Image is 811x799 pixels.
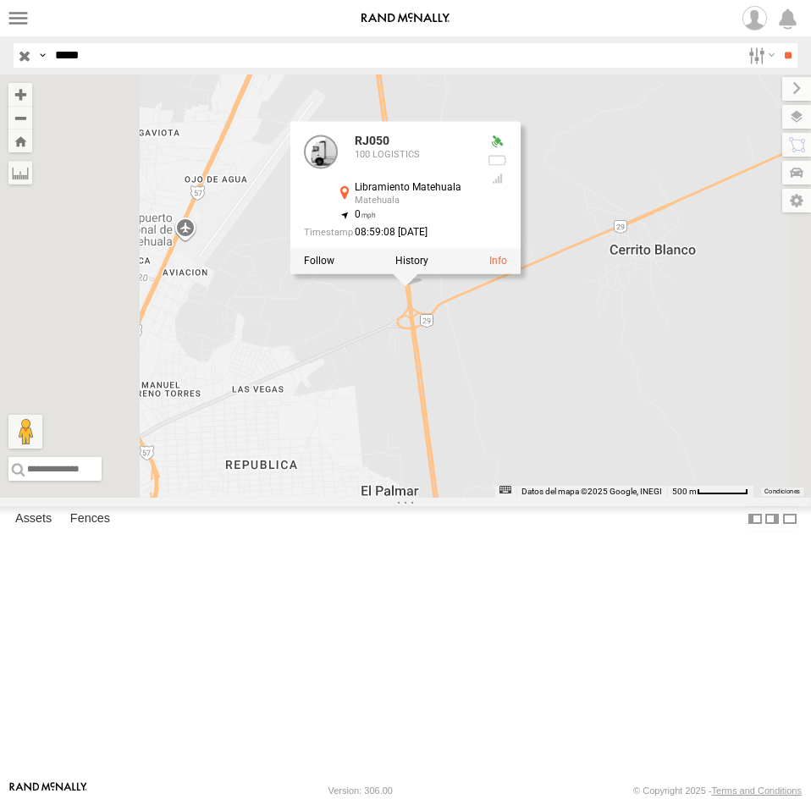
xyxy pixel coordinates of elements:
div: Date/time of location update [304,227,473,238]
label: Assets [7,507,60,531]
label: Hide Summary Table [781,506,798,531]
span: 500 m [672,487,697,496]
div: 100 LOGISTICS [355,150,473,160]
label: Fences [62,507,119,531]
div: Libramiento Matehuala [355,183,473,194]
span: Datos del mapa ©2025 Google, INEGI [521,487,662,496]
label: Realtime tracking of Asset [304,256,334,267]
img: rand-logo.svg [361,13,450,25]
button: Zoom out [8,106,32,129]
a: Terms and Conditions [712,785,802,796]
a: View Asset Details [489,256,507,267]
div: Matehuala [355,196,473,206]
label: Search Query [36,43,49,68]
label: Measure [8,161,32,185]
div: Last Event GSM Signal Strength [487,172,507,185]
button: Zoom Home [8,129,32,152]
label: Search Filter Options [742,43,778,68]
label: View Asset History [395,256,428,267]
a: Visit our Website [9,782,87,799]
a: Condiciones (se abre en una nueva pestaña) [764,488,800,495]
label: Dock Summary Table to the Right [764,506,781,531]
span: 0 [355,208,376,220]
div: Valid GPS Fix [487,135,507,149]
button: Combinaciones de teclas [499,486,511,493]
div: No battery health information received from this device. [487,154,507,168]
label: Map Settings [782,189,811,212]
div: © Copyright 2025 - [633,785,802,796]
button: Escala del mapa: 500 m por 57 píxeles [667,486,753,498]
button: Zoom in [8,83,32,106]
div: Version: 306.00 [328,785,393,796]
button: Arrastra el hombrecito naranja al mapa para abrir Street View [8,415,42,449]
div: RJ050 [355,135,473,148]
label: Dock Summary Table to the Left [747,506,764,531]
